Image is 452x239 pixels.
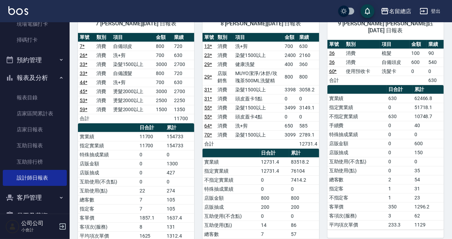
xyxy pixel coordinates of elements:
[233,51,283,60] td: 染髮1500以上
[380,40,410,49] th: 項目
[283,85,298,94] td: 3398
[344,58,380,67] td: 消費
[203,139,216,148] td: 合計
[3,69,67,87] button: 報表及分析
[410,67,427,76] td: 0
[233,112,283,121] td: 頭皮蓋卡4點
[111,42,154,51] td: 自備頭皮
[413,211,444,220] td: 62
[78,195,138,204] td: 總客數
[427,40,444,49] th: 業績
[3,51,67,69] button: 預約管理
[413,139,444,148] td: 600
[427,67,444,76] td: 0
[289,203,319,212] td: 200
[327,166,387,175] td: 互助使用(點)
[289,149,319,158] th: 累計
[413,94,444,103] td: 62466.8
[289,230,319,239] td: 57
[427,58,444,67] td: 540
[298,94,319,103] td: 0
[260,175,290,184] td: 0
[203,33,216,42] th: 單號
[387,94,413,103] td: 630
[413,148,444,157] td: 150
[417,5,444,18] button: 登出
[165,222,194,231] td: 131
[203,221,259,230] td: 互助使用(點)
[327,157,387,166] td: 互助使用(不含點)
[95,51,111,60] td: 消費
[173,51,195,60] td: 630
[165,132,194,141] td: 154733
[380,49,410,58] td: 梳髮
[173,69,195,78] td: 720
[111,87,154,96] td: 燙髮2000以上
[413,85,444,94] th: 累計
[78,168,138,177] td: 店販抽成
[216,42,233,51] td: 消費
[138,123,165,132] th: 日合計
[173,42,195,51] td: 720
[211,20,310,27] span: 8 [PERSON_NAME][DATE] 日報表
[203,184,259,193] td: 特殊抽成業績
[154,78,173,87] td: 700
[233,121,283,130] td: 洗+剪
[78,132,138,141] td: 實業績
[327,40,444,85] table: a dense table
[3,138,67,154] a: 互助日報表
[154,105,173,114] td: 1500
[6,220,19,233] img: Person
[283,130,298,139] td: 3099
[260,203,290,212] td: 200
[410,40,427,49] th: 金額
[283,69,298,85] td: 800
[3,189,67,207] button: 客戶管理
[216,103,233,112] td: 消費
[289,184,319,193] td: 0
[260,184,290,193] td: 0
[289,157,319,166] td: 83518.2
[327,148,387,157] td: 店販抽成
[3,106,67,122] a: 店家區間累計表
[78,186,138,195] td: 互助使用(點)
[111,105,154,114] td: 燙髮2000以上
[95,105,111,114] td: 消費
[95,78,111,87] td: 消費
[413,193,444,202] td: 23
[327,139,387,148] td: 店販金額
[327,184,387,193] td: 指定客
[283,33,298,42] th: 金額
[78,204,138,213] td: 指定客
[387,85,413,94] th: 日合計
[154,33,173,42] th: 金額
[203,33,319,149] table: a dense table
[154,60,173,69] td: 3000
[413,166,444,175] td: 35
[327,103,387,112] td: 指定實業績
[260,212,290,221] td: 0
[216,112,233,121] td: 消費
[165,186,194,195] td: 274
[283,42,298,51] td: 700
[389,7,411,16] div: 名留總店
[216,33,233,42] th: 類別
[360,4,374,18] button: save
[95,69,111,78] td: 消費
[173,114,195,123] td: 11700
[298,103,319,112] td: 3149.1
[173,60,195,69] td: 2700
[154,42,173,51] td: 800
[21,220,57,227] h5: 公司公司
[216,121,233,130] td: 消費
[289,221,319,230] td: 86
[216,60,233,69] td: 消費
[289,166,319,175] td: 76104
[173,78,195,87] td: 630
[216,94,233,103] td: 消費
[283,103,298,112] td: 3499
[387,202,413,211] td: 350
[289,212,319,221] td: 0
[410,58,427,67] td: 600
[21,227,57,233] p: 小會計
